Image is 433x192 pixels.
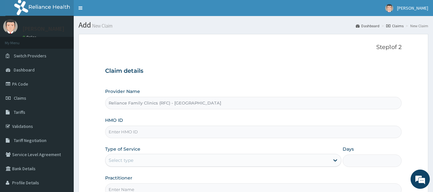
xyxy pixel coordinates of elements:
span: Dashboard [14,67,35,73]
p: Step 1 of 2 [105,44,402,51]
label: Provider Name [105,88,140,95]
label: Type of Service [105,146,140,152]
a: Claims [386,23,404,29]
h3: Claim details [105,68,402,75]
h1: Add [79,21,428,29]
span: Tariffs [14,109,25,115]
img: User Image [385,4,393,12]
a: Dashboard [356,23,379,29]
small: New Claim [91,23,112,28]
label: Practitioner [105,175,132,181]
li: New Claim [404,23,428,29]
img: User Image [3,19,18,34]
span: Claims [14,95,26,101]
span: [PERSON_NAME] [397,5,428,11]
input: Enter HMO ID [105,126,402,138]
span: Tariff Negotiation [14,138,46,143]
label: Days [343,146,354,152]
span: Switch Providers [14,53,46,59]
label: HMO ID [105,117,123,123]
a: Online [22,35,38,39]
p: [PERSON_NAME] [22,26,64,32]
div: Select type [109,157,133,163]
